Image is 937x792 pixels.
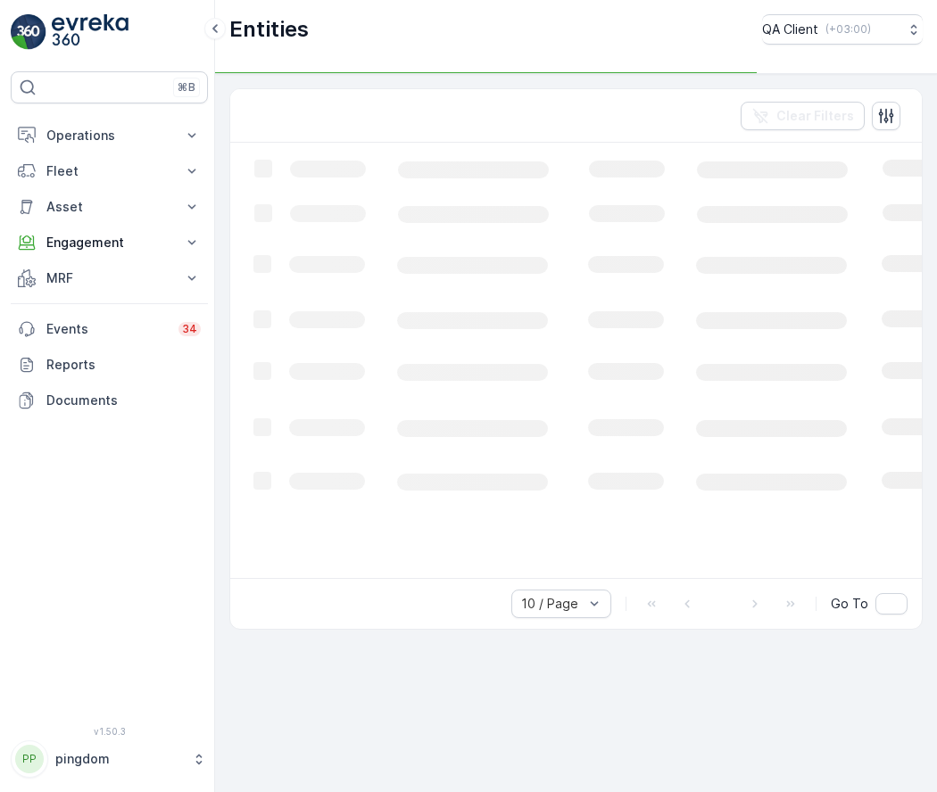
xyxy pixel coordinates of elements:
[11,383,208,418] a: Documents
[46,162,172,180] p: Fleet
[11,740,208,778] button: PPpingdom
[11,14,46,50] img: logo
[229,15,309,44] p: Entities
[762,21,818,38] p: QA Client
[15,745,44,773] div: PP
[741,102,865,130] button: Clear Filters
[11,726,208,737] span: v 1.50.3
[46,320,168,338] p: Events
[11,347,208,383] a: Reports
[11,311,208,347] a: Events34
[46,356,201,374] p: Reports
[11,189,208,225] button: Asset
[11,153,208,189] button: Fleet
[178,80,195,95] p: ⌘B
[11,225,208,260] button: Engagement
[11,118,208,153] button: Operations
[46,392,201,409] p: Documents
[11,260,208,296] button: MRF
[46,127,172,144] p: Operations
[831,595,868,613] span: Go To
[55,750,183,768] p: pingdom
[46,234,172,252] p: Engagement
[182,322,197,336] p: 34
[825,22,871,37] p: ( +03:00 )
[46,269,172,287] p: MRF
[52,14,129,50] img: logo_light-DOdMpM7g.png
[776,107,854,125] p: Clear Filters
[762,14,923,45] button: QA Client(+03:00)
[46,198,172,216] p: Asset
